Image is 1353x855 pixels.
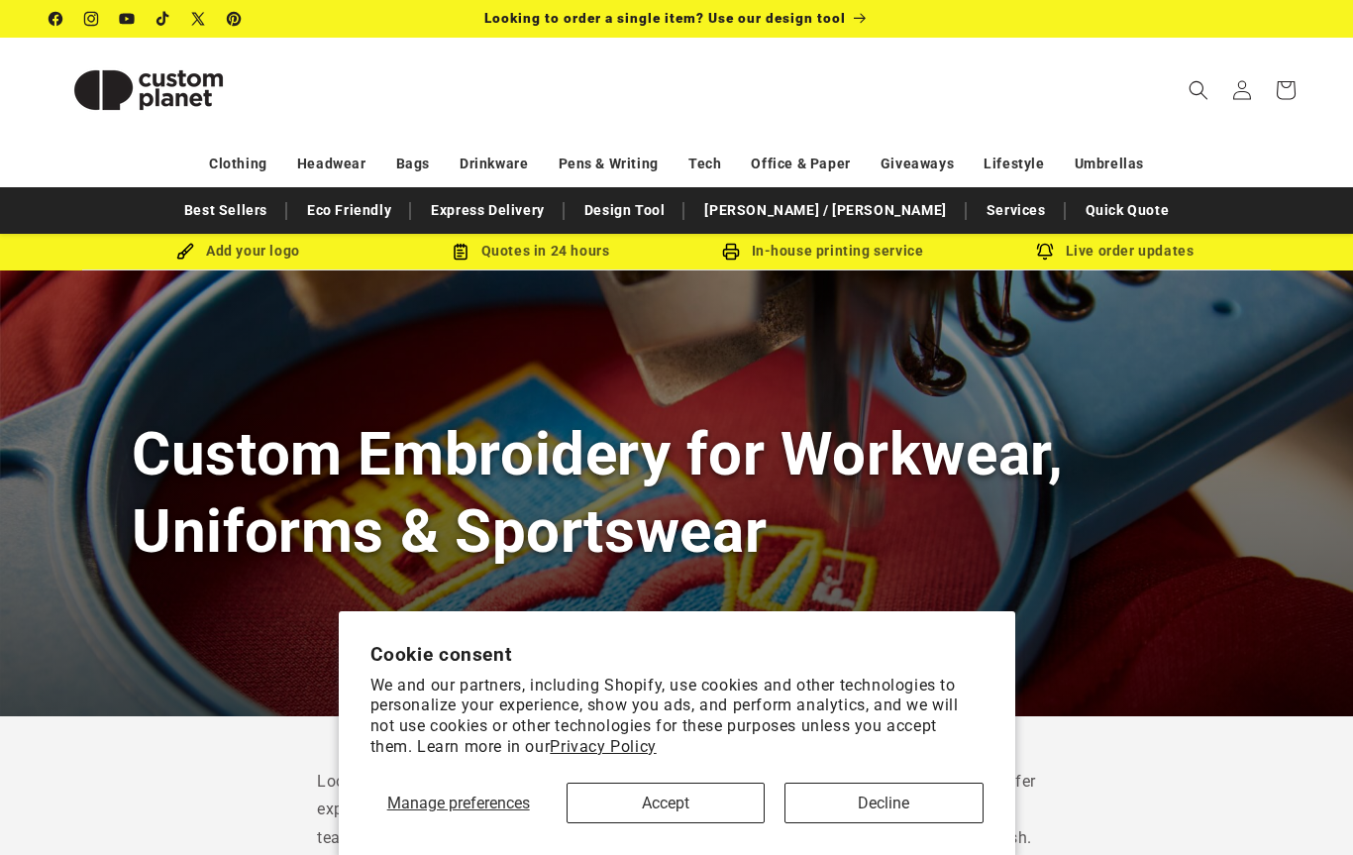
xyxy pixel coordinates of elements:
span: Looking to order a single item? Use our design tool [484,10,846,26]
div: Live order updates [969,239,1261,264]
a: Umbrellas [1075,147,1144,181]
button: Decline [784,783,983,823]
a: Lifestyle [984,147,1044,181]
h1: Custom Embroidery for Workwear, Uniforms & Sportswear [132,416,1221,569]
summary: Search [1177,68,1220,112]
a: Custom Planet [43,38,256,142]
a: Design Tool [574,193,676,228]
a: Giveaways [881,147,954,181]
a: Best Sellers [174,193,277,228]
a: Quick Quote [1076,193,1180,228]
a: Services [977,193,1056,228]
img: Custom Planet [50,46,248,135]
a: Eco Friendly [297,193,401,228]
a: Express Delivery [421,193,555,228]
h2: Cookie consent [370,643,984,666]
div: Quotes in 24 hours [384,239,676,264]
a: Pens & Writing [559,147,659,181]
p: Looking to add a long-lasting, professional finish to your garments? At Custom Planet, we offer e... [317,768,1036,853]
a: Bags [396,147,430,181]
a: Clothing [209,147,267,181]
a: Drinkware [460,147,528,181]
img: Order updates [1036,243,1054,261]
a: Office & Paper [751,147,850,181]
a: Tech [688,147,721,181]
p: We and our partners, including Shopify, use cookies and other technologies to personalize your ex... [370,676,984,758]
a: [PERSON_NAME] / [PERSON_NAME] [694,193,956,228]
span: Manage preferences [387,794,530,812]
a: Privacy Policy [550,737,656,756]
button: Manage preferences [370,783,547,823]
div: Add your logo [92,239,384,264]
img: In-house printing [722,243,740,261]
img: Order Updates Icon [452,243,469,261]
button: Accept [567,783,765,823]
div: In-house printing service [676,239,969,264]
img: Brush Icon [176,243,194,261]
a: Headwear [297,147,366,181]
